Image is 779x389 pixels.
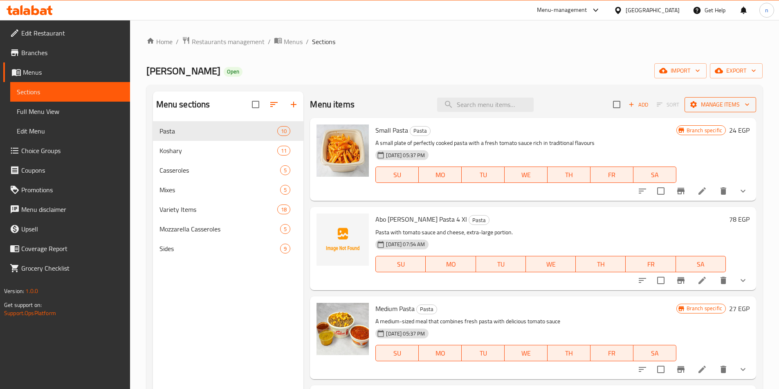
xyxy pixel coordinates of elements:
[422,347,458,359] span: MO
[21,224,123,234] span: Upsell
[738,365,748,374] svg: Show Choices
[714,360,733,379] button: delete
[153,219,304,239] div: Mozzarella Casseroles5
[375,256,426,272] button: SU
[146,62,220,80] span: [PERSON_NAME]
[21,185,123,195] span: Promotions
[627,100,649,109] span: Add
[419,167,462,183] button: MO
[697,276,707,285] a: Edit menu item
[505,167,548,183] button: WE
[529,258,572,270] span: WE
[153,121,304,141] div: Pasta10
[146,37,173,47] a: Home
[652,272,669,289] span: Select to update
[383,151,428,159] span: [DATE] 05:37 PM
[3,160,130,180] a: Coupons
[683,127,725,134] span: Branch specific
[159,244,281,253] span: Sides
[629,258,672,270] span: FR
[633,271,652,290] button: sort-choices
[159,165,281,175] div: Casseroles
[17,107,123,116] span: Full Menu View
[281,225,290,233] span: 5
[3,239,130,258] a: Coverage Report
[633,360,652,379] button: sort-choices
[21,263,123,273] span: Grocery Checklist
[419,345,462,361] button: MO
[4,308,56,318] a: Support.OpsPlatform
[375,167,419,183] button: SU
[379,347,415,359] span: SU
[277,205,290,214] div: items
[375,227,726,238] p: Pasta with tomato sauce and cheese, extra-large portion.
[652,361,669,378] span: Select to update
[277,146,290,156] div: items
[23,67,123,77] span: Menus
[526,256,576,272] button: WE
[224,68,242,75] span: Open
[159,185,281,195] div: Mixes
[551,347,587,359] span: TH
[417,305,437,314] span: Pasta
[317,124,369,177] img: Small Pasta
[280,185,290,195] div: items
[697,186,707,196] a: Edit menu item
[671,271,691,290] button: Branch-specific-item
[465,169,501,181] span: TU
[159,224,281,234] div: Mozzarella Casseroles
[17,87,123,97] span: Sections
[729,124,750,136] h6: 24 EGP
[590,345,633,361] button: FR
[637,169,673,181] span: SA
[192,37,265,47] span: Restaurants management
[3,43,130,62] a: Branches
[306,37,309,47] li: /
[608,96,625,113] span: Select section
[476,256,526,272] button: TU
[716,66,756,76] span: export
[10,102,130,121] a: Full Menu View
[280,165,290,175] div: items
[159,146,278,156] div: Koshary
[426,256,476,272] button: MO
[437,98,534,112] input: search
[710,63,763,78] button: export
[633,167,676,183] button: SA
[410,126,431,136] div: Pasta
[576,256,626,272] button: TH
[21,165,123,175] span: Coupons
[465,347,501,359] span: TU
[21,28,123,38] span: Edit Restaurant
[182,36,265,47] a: Restaurants management
[375,213,467,225] span: Abo [PERSON_NAME] Pasta 4 Xl
[714,181,733,201] button: delete
[278,147,290,155] span: 11
[729,213,750,225] h6: 78 EGP
[548,167,590,183] button: TH
[375,124,408,136] span: Small Pasta
[697,365,707,374] a: Edit menu item
[733,271,753,290] button: show more
[4,300,42,310] span: Get support on:
[625,98,651,111] button: Add
[159,205,278,214] div: Variety Items
[738,186,748,196] svg: Show Choices
[738,276,748,285] svg: Show Choices
[153,141,304,160] div: Koshary11
[508,347,544,359] span: WE
[652,182,669,200] span: Select to update
[3,62,130,82] a: Menus
[3,180,130,200] a: Promotions
[264,95,284,114] span: Sort sections
[153,160,304,180] div: Casseroles5
[633,345,676,361] button: SA
[3,200,130,219] a: Menu disclaimer
[281,245,290,253] span: 9
[4,286,24,296] span: Version:
[17,126,123,136] span: Edit Menu
[3,258,130,278] a: Grocery Checklist
[691,100,750,110] span: Manage items
[277,126,290,136] div: items
[671,181,691,201] button: Branch-specific-item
